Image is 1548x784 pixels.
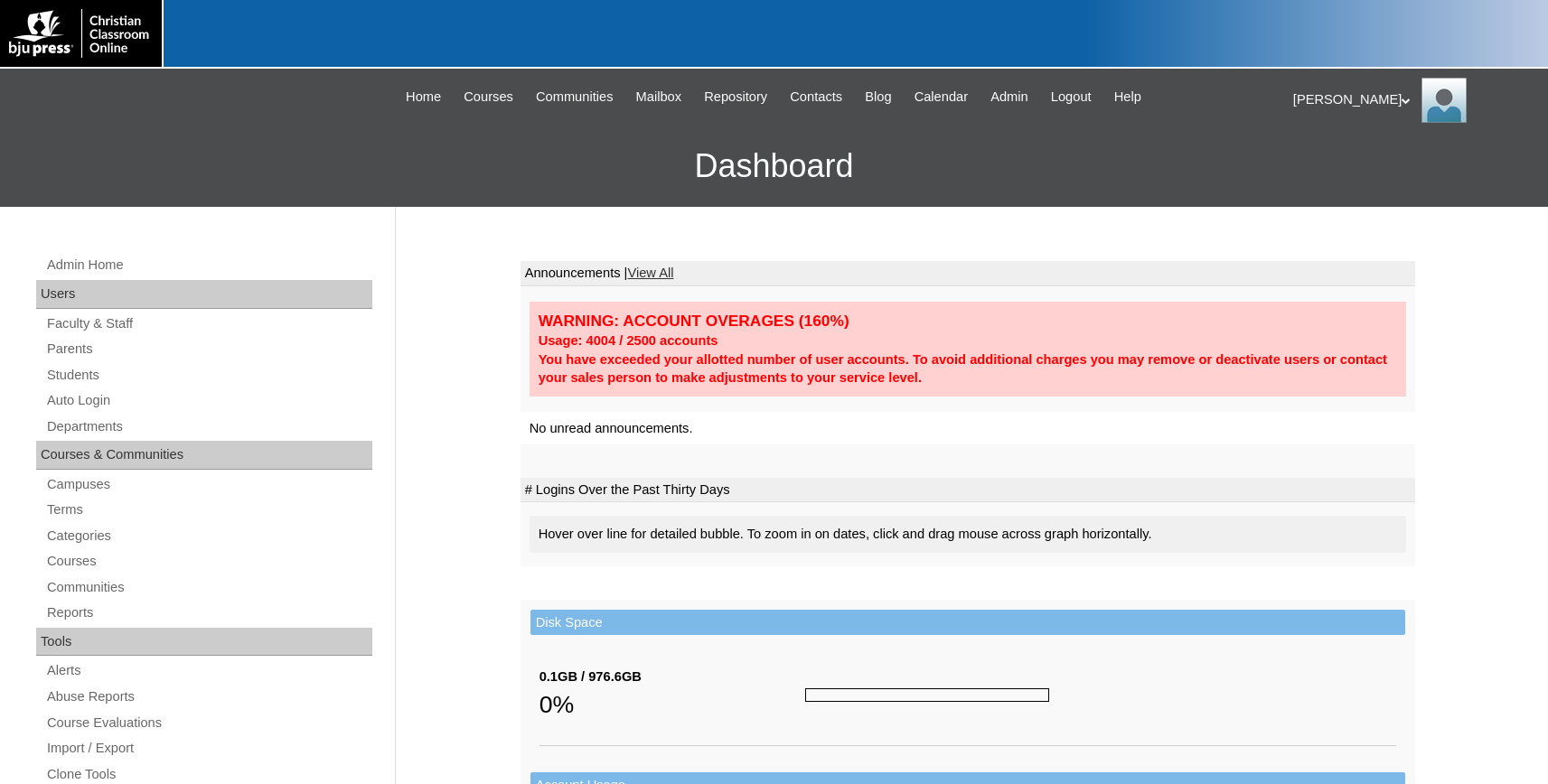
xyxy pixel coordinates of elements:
[36,280,372,309] div: Users
[627,87,691,107] a: Mailbox
[990,87,1028,107] span: Admin
[45,525,372,547] a: Categories
[36,628,372,657] div: Tools
[406,87,441,107] span: Home
[1293,78,1530,123] div: [PERSON_NAME]
[45,415,372,438] a: Departments
[905,87,977,107] a: Calendar
[45,602,372,624] a: Reports
[521,261,1415,286] td: Announcements |
[704,87,767,107] span: Repository
[9,126,1539,207] h3: Dashboard
[865,87,891,107] span: Blog
[45,313,372,335] a: Faculty & Staff
[781,87,851,107] a: Contacts
[45,712,372,734] a: Course Evaluations
[45,576,372,599] a: Communities
[45,550,372,573] a: Courses
[45,737,372,760] a: Import / Export
[45,254,372,276] a: Admin Home
[9,9,153,58] img: logo-white.png
[464,87,513,107] span: Courses
[530,610,1405,636] td: Disk Space
[521,412,1415,445] td: No unread announcements.
[521,478,1415,503] td: # Logins Over the Past Thirty Days
[455,87,522,107] a: Courses
[981,87,1037,107] a: Admin
[536,87,614,107] span: Communities
[36,441,372,470] div: Courses & Communities
[1421,78,1467,123] img: Karen Lawton
[539,350,1397,387] div: You have exceeded your allotted number of user accounts. To avoid additional charges you may remo...
[695,87,776,107] a: Repository
[397,87,450,107] a: Home
[45,473,372,496] a: Campuses
[1105,87,1150,107] a: Help
[539,311,1397,331] div: WARNING: ACCOUNT OVERAGES (160%)
[1114,87,1141,107] span: Help
[527,87,623,107] a: Communities
[45,686,372,708] a: Abuse Reports
[539,333,718,348] strong: Usage: 4004 / 2500 accounts
[1051,87,1092,107] span: Logout
[856,87,900,107] a: Blog
[539,667,805,686] div: 0.1GB / 976.6GB
[1042,87,1101,107] a: Logout
[915,87,968,107] span: Calendar
[636,87,682,107] span: Mailbox
[45,499,372,521] a: Terms
[790,87,842,107] span: Contacts
[45,659,372,682] a: Alerts
[539,686,805,723] div: 0%
[530,516,1406,553] div: Hover over line for detailed bubble. To zoom in on dates, click and drag mouse across graph horiz...
[45,338,372,360] a: Parents
[627,266,673,280] a: View All
[45,389,372,412] a: Auto Login
[45,364,372,387] a: Students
